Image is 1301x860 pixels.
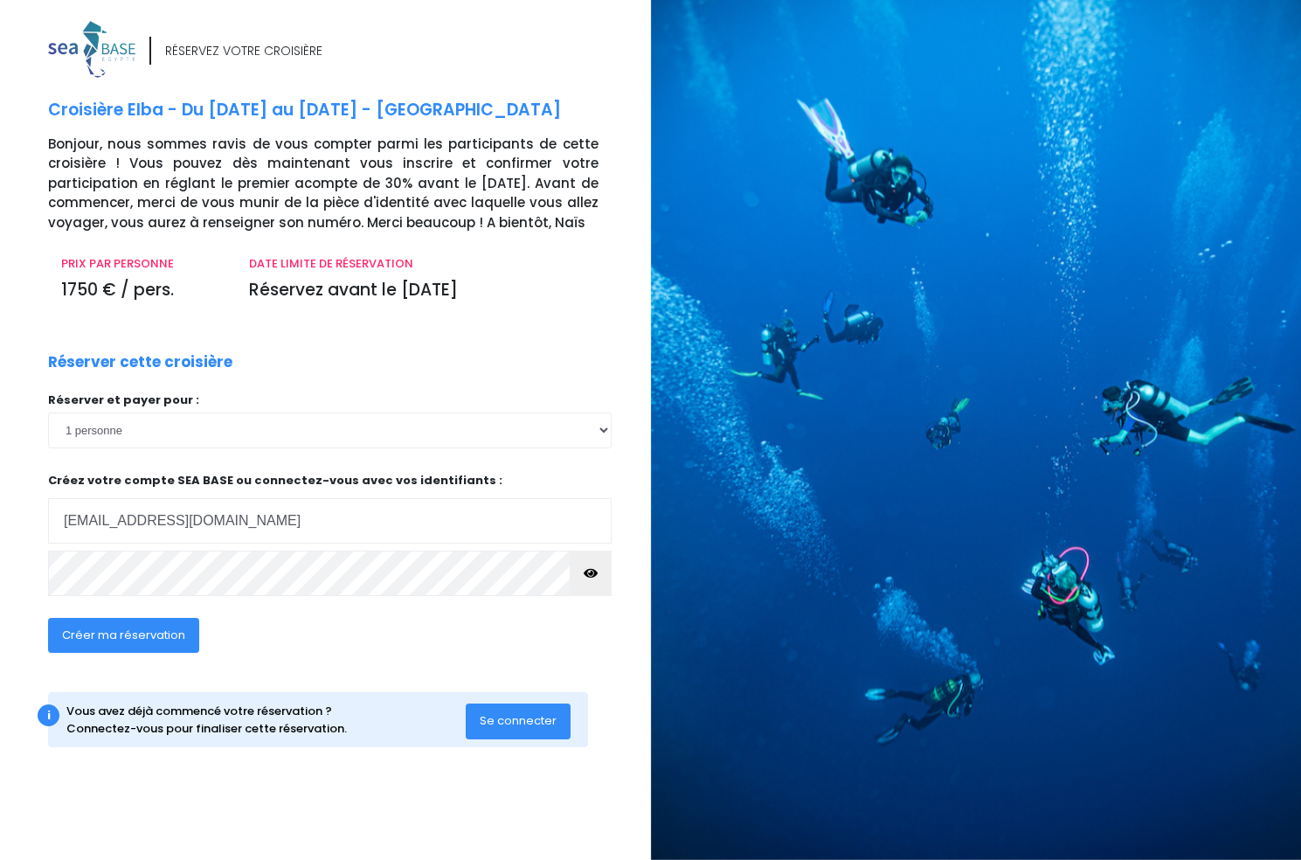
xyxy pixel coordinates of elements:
[62,627,185,643] span: Créer ma réservation
[48,135,638,233] p: Bonjour, nous sommes ravis de vous compter parmi les participants de cette croisière ! Vous pouve...
[48,21,135,78] img: logo_color1.png
[480,712,557,729] span: Se connecter
[249,278,599,303] p: Réservez avant le [DATE]
[165,42,322,60] div: RÉSERVEZ VOTRE CROISIÈRE
[48,472,612,544] p: Créez votre compte SEA BASE ou connectez-vous avec vos identifiants :
[61,278,223,303] p: 1750 € / pers.
[249,255,599,273] p: DATE LIMITE DE RÉSERVATION
[48,392,612,409] p: Réserver et payer pour :
[466,704,571,739] button: Se connecter
[48,98,638,123] p: Croisière Elba - Du [DATE] au [DATE] - [GEOGRAPHIC_DATA]
[48,498,612,544] input: Adresse email
[466,713,571,728] a: Se connecter
[66,703,466,737] div: Vous avez déjà commencé votre réservation ? Connectez-vous pour finaliser cette réservation.
[48,351,232,374] p: Réserver cette croisière
[61,255,223,273] p: PRIX PAR PERSONNE
[48,618,199,653] button: Créer ma réservation
[38,704,59,726] div: i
